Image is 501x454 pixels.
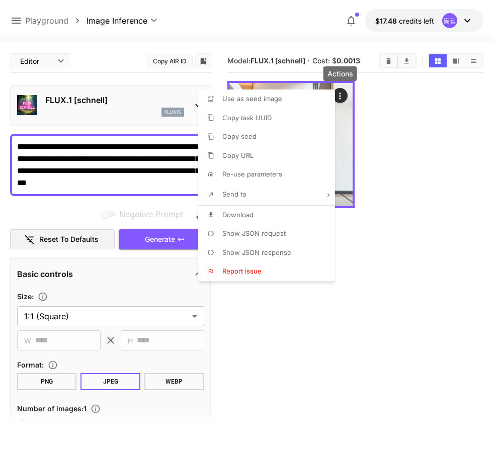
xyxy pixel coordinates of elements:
[222,95,282,103] span: Use as seed image
[222,248,291,256] span: Show JSON response
[222,151,254,159] span: Copy URL
[222,211,254,219] span: Download
[222,114,272,122] span: Copy task UUID
[222,229,286,237] span: Show JSON request
[222,190,246,198] span: Send to
[222,132,257,140] span: Copy seed
[222,170,282,178] span: Re-use parameters
[222,267,262,275] span: Report issue
[323,66,357,81] div: Actions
